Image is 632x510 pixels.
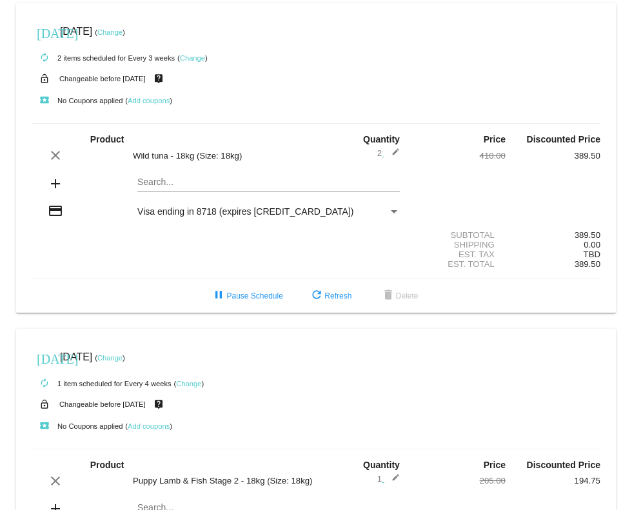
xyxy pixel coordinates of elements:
[411,240,506,250] div: Shipping
[584,240,600,250] span: 0.00
[128,97,170,104] a: Add coupons
[309,288,324,304] mat-icon: refresh
[128,422,170,430] a: Add coupons
[37,93,52,108] mat-icon: local_play
[411,250,506,259] div: Est. Tax
[32,380,172,387] small: 1 item scheduled for Every 4 weeks
[37,418,52,434] mat-icon: local_play
[575,259,600,269] span: 389.50
[411,476,506,485] div: 205.00
[48,473,63,489] mat-icon: clear
[151,70,166,87] mat-icon: live_help
[380,291,419,300] span: Delete
[137,206,353,217] span: Visa ending in 8718 (expires [CREDIT_CARD_DATA])
[90,460,124,470] strong: Product
[37,50,52,66] mat-icon: autorenew
[411,151,506,161] div: 410.00
[37,350,52,366] mat-icon: [DATE]
[126,151,316,161] div: Wild tuna - 18kg (Size: 18kg)
[177,54,208,62] small: ( )
[97,28,123,36] a: Change
[90,134,124,144] strong: Product
[484,460,506,470] strong: Price
[37,376,52,391] mat-icon: autorenew
[32,422,123,430] small: No Coupons applied
[137,206,400,217] mat-select: Payment Method
[174,380,204,387] small: ( )
[125,422,172,430] small: ( )
[377,148,400,158] span: 2
[527,134,600,144] strong: Discounted Price
[59,400,146,408] small: Changeable before [DATE]
[411,259,506,269] div: Est. Total
[411,230,506,240] div: Subtotal
[584,250,600,259] span: TBD
[299,284,362,308] button: Refresh
[506,151,600,161] div: 389.50
[211,288,226,304] mat-icon: pause
[137,177,400,188] input: Search...
[125,97,172,104] small: ( )
[384,148,400,163] mat-icon: edit
[151,396,166,413] mat-icon: live_help
[48,148,63,163] mat-icon: clear
[48,203,63,219] mat-icon: credit_card
[180,54,205,62] a: Change
[59,75,146,83] small: Changeable before [DATE]
[484,134,506,144] strong: Price
[309,291,351,300] span: Refresh
[527,460,600,470] strong: Discounted Price
[384,473,400,489] mat-icon: edit
[380,288,396,304] mat-icon: delete
[95,354,125,362] small: ( )
[97,354,123,362] a: Change
[506,476,600,485] div: 194.75
[506,230,600,240] div: 389.50
[370,284,429,308] button: Delete
[126,476,316,485] div: Puppy Lamb & Fish Stage 2 - 18kg (Size: 18kg)
[377,474,400,484] span: 1
[37,25,52,40] mat-icon: [DATE]
[363,460,400,470] strong: Quantity
[37,70,52,87] mat-icon: lock_open
[363,134,400,144] strong: Quantity
[95,28,125,36] small: ( )
[201,284,293,308] button: Pause Schedule
[32,97,123,104] small: No Coupons applied
[211,291,282,300] span: Pause Schedule
[48,176,63,191] mat-icon: add
[37,396,52,413] mat-icon: lock_open
[32,54,175,62] small: 2 items scheduled for Every 3 weeks
[176,380,201,387] a: Change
